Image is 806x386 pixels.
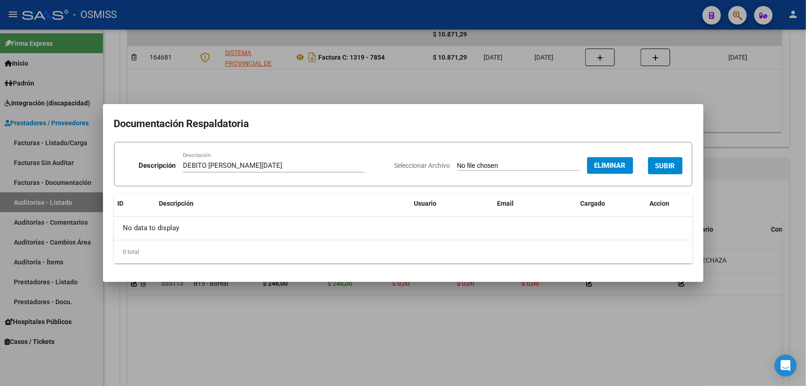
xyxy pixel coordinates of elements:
[159,200,194,207] span: Descripción
[394,162,450,169] span: Seleccionar Archivo
[646,194,692,214] datatable-header-cell: Accion
[139,160,176,171] p: Descripción
[494,194,577,214] datatable-header-cell: Email
[118,200,124,207] span: ID
[114,194,156,214] datatable-header-cell: ID
[114,217,692,240] div: No data to display
[587,157,633,174] button: Eliminar
[414,200,437,207] span: Usuario
[775,355,797,377] div: Open Intercom Messenger
[411,194,494,214] datatable-header-cell: Usuario
[581,200,606,207] span: Cargado
[648,157,683,174] button: SUBIR
[114,240,692,263] div: 0 total
[594,161,626,170] span: Eliminar
[650,200,670,207] span: Accion
[497,200,514,207] span: Email
[156,194,411,214] datatable-header-cell: Descripción
[655,162,675,170] span: SUBIR
[114,115,692,133] h2: Documentación Respaldatoria
[577,194,646,214] datatable-header-cell: Cargado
